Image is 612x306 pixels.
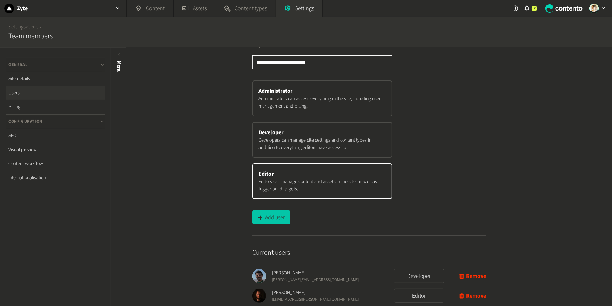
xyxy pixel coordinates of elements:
img: Zyte [4,4,14,13]
button: Editor [394,289,444,303]
button: Developer [394,269,444,283]
p: Developers can manage site settings and content types in addition to everything editors have acce... [258,137,386,151]
a: Content workflow [6,157,105,171]
h2: Zyte [17,4,28,13]
span: General [8,62,27,68]
a: Internationalisation [6,171,105,185]
span: [PERSON_NAME][EMAIL_ADDRESS][DOMAIN_NAME] [272,277,359,283]
h3: Current users [252,247,486,258]
span: Administrator [258,87,292,95]
button: Remove [459,269,486,283]
a: SEO [6,129,105,143]
span: [PERSON_NAME] [272,289,359,297]
a: Visual preview [6,143,105,157]
img: Agustin Castro [252,269,266,283]
span: [EMAIL_ADDRESS][PERSON_NAME][DOMAIN_NAME] [272,297,359,303]
span: / [26,23,27,31]
a: Site details [6,72,105,86]
a: Users [6,86,105,100]
span: Content types [235,4,267,13]
img: Linda Giuliano [589,4,599,13]
span: Developer [258,129,283,136]
button: Remove [459,289,486,303]
span: Menu [115,61,123,73]
a: Settings [8,23,26,31]
img: Andre Gonçalves [252,289,266,303]
button: Add user [252,210,290,224]
span: Configuration [8,118,42,125]
span: 2 [533,5,536,12]
span: [PERSON_NAME] [272,269,359,277]
span: Settings [295,4,314,13]
h2: Team members [8,31,53,41]
a: Billing [6,100,105,114]
span: General [27,23,44,31]
p: Editors can manage content and assets in the site, as well as trigger build targets. [258,178,386,193]
span: Editor [258,170,274,178]
p: Administrators can access everything in the site, including user management and billing. [258,95,386,110]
